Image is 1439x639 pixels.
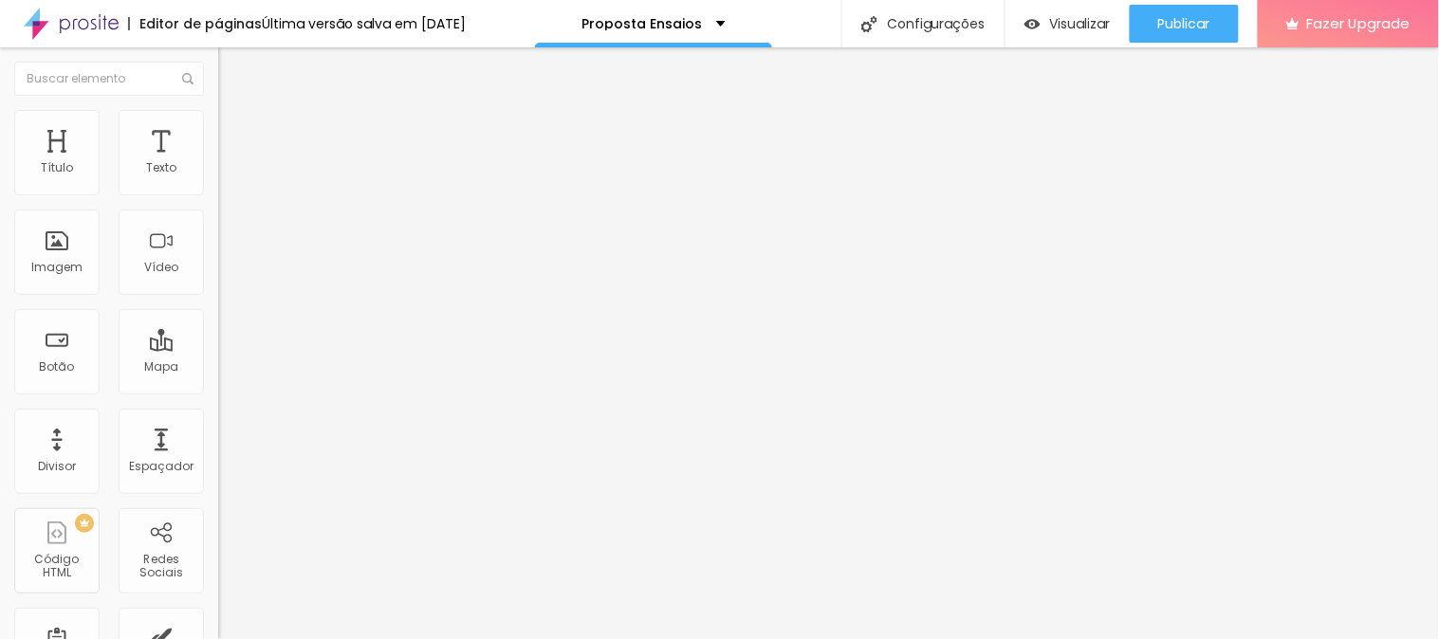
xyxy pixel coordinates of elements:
[1005,5,1130,43] button: Visualizar
[41,161,73,174] div: Título
[31,261,83,274] div: Imagem
[129,460,194,473] div: Espaçador
[1130,5,1239,43] button: Publicar
[40,360,75,374] div: Botão
[123,553,198,580] div: Redes Sociais
[262,17,466,30] div: Última versão salva em [DATE]
[1050,16,1111,31] span: Visualizar
[1024,16,1041,32] img: view-1.svg
[146,161,176,174] div: Texto
[861,16,877,32] img: Icone
[144,360,178,374] div: Mapa
[144,261,178,274] div: Vídeo
[1158,16,1210,31] span: Publicar
[38,460,76,473] div: Divisor
[128,17,262,30] div: Editor de páginas
[1307,15,1411,31] span: Fazer Upgrade
[14,62,204,96] input: Buscar elemento
[19,553,94,580] div: Código HTML
[218,47,1439,639] iframe: Editor
[182,73,194,84] img: Icone
[581,17,702,30] p: Proposta Ensaios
